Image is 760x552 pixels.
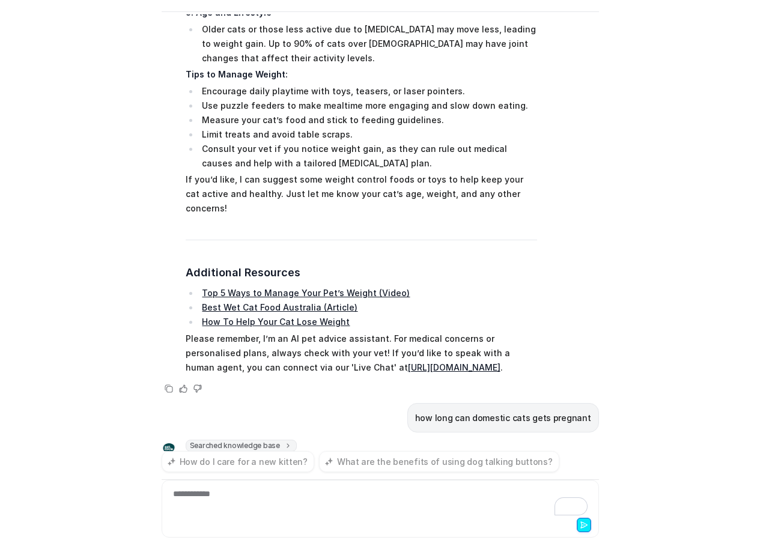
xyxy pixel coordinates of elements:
li: Measure your cat’s food and stick to feeding guidelines. [199,113,537,127]
a: Best Wet Cat Food Australia (Article) [202,302,357,312]
strong: Tips to Manage Weight: [186,69,288,79]
button: What are the benefits of using dog talking buttons? [319,451,559,472]
li: Limit treats and avoid table scraps. [199,127,537,142]
button: How do I care for a new kitten? [162,451,314,472]
li: Older cats or those less active due to [MEDICAL_DATA] may move less, leading to weight gain. Up t... [199,22,537,65]
p: how long can domestic cats gets pregnant [415,411,591,425]
li: Encourage daily playtime with toys, teasers, or laser pointers. [199,84,537,99]
div: To enrich screen reader interactions, please activate Accessibility in Grammarly extension settings [165,488,596,515]
span: Searched knowledge base [186,440,297,452]
li: Consult your vet if you notice weight gain, as they can rule out medical causes and help with a t... [199,142,537,171]
a: Top 5 Ways to Manage Your Pet’s Weight (Video) [202,288,410,298]
p: Please remember, I’m an AI pet advice assistant. For medical concerns or personalised plans, alwa... [186,332,537,375]
h3: Additional Resources [186,264,537,281]
li: Use puzzle feeders to make mealtime more engaging and slow down eating. [199,99,537,113]
img: Widget [162,441,176,455]
a: How To Help Your Cat Lose Weight [202,317,350,327]
a: [URL][DOMAIN_NAME] [408,362,500,372]
p: If you’d like, I can suggest some weight control foods or toys to help keep your cat active and h... [186,172,537,216]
